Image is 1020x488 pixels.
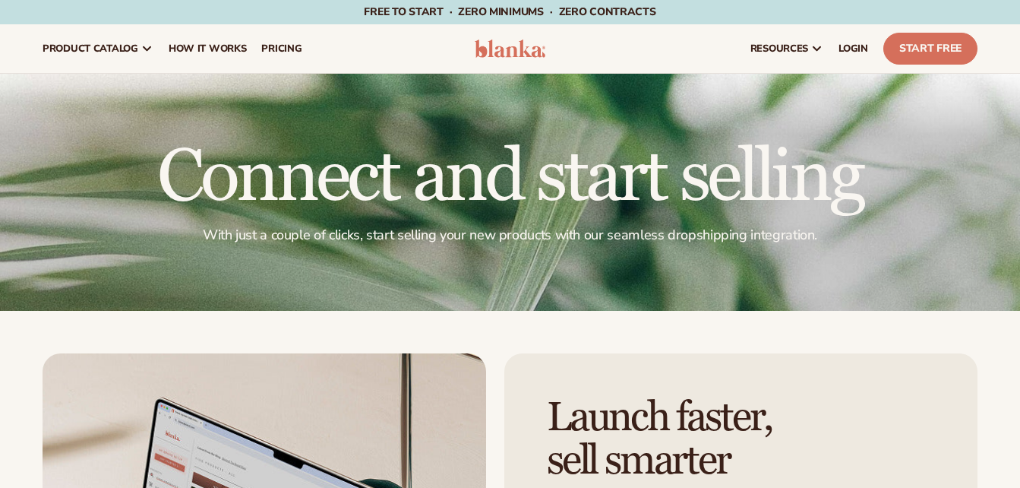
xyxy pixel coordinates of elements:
span: pricing [261,43,302,55]
span: How It Works [169,43,247,55]
span: Free to start · ZERO minimums · ZERO contracts [364,5,655,19]
a: How It Works [161,24,254,73]
a: product catalog [35,24,161,73]
a: resources [743,24,831,73]
a: pricing [254,24,309,73]
img: logo [475,40,546,58]
span: product catalog [43,43,138,55]
h1: Connect and start selling [43,141,977,214]
p: With just a couple of clicks, start selling your new products with our seamless dropshipping inte... [43,227,977,244]
a: Start Free [883,33,977,65]
span: LOGIN [838,43,868,55]
h2: Launch faster, sell smarter [547,396,935,482]
a: LOGIN [831,24,876,73]
span: resources [750,43,808,55]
